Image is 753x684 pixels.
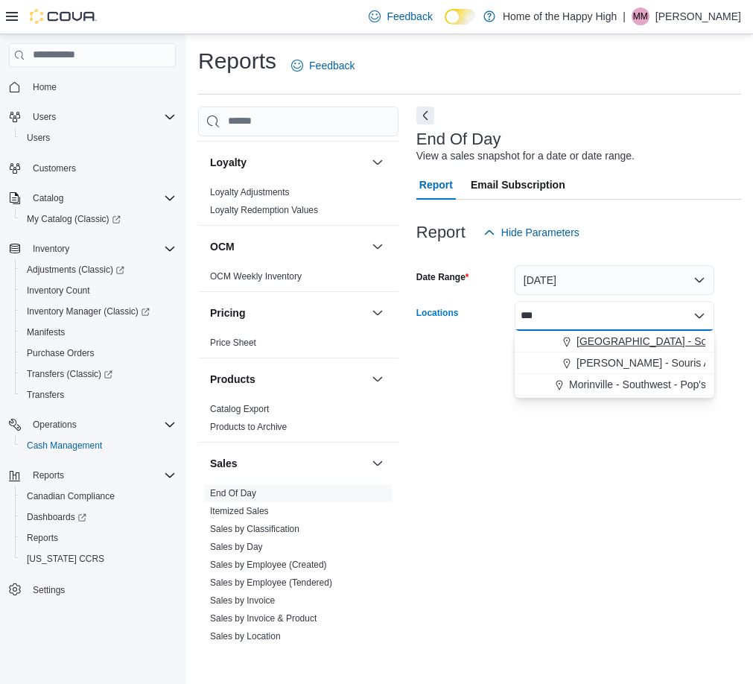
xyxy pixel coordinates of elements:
[27,490,115,502] span: Canadian Compliance
[27,347,95,359] span: Purchase Orders
[15,548,182,569] button: [US_STATE] CCRS
[210,595,275,606] a: Sales by Invoice
[27,532,58,544] span: Reports
[21,344,176,362] span: Purchase Orders
[210,523,299,535] span: Sales by Classification
[33,419,77,431] span: Operations
[210,630,281,642] span: Sales by Location
[210,456,366,471] button: Sales
[21,210,176,228] span: My Catalog (Classic)
[363,1,438,31] a: Feedback
[416,107,434,124] button: Next
[3,157,182,179] button: Customers
[210,560,327,570] a: Sales by Employee (Created)
[27,77,176,96] span: Home
[632,7,649,25] div: Matthew Masnyk
[21,303,176,320] span: Inventory Manager (Classic)
[27,108,176,126] span: Users
[27,78,63,96] a: Home
[15,209,182,229] a: My Catalog (Classic)
[15,364,182,384] a: Transfers (Classic)
[210,338,256,348] a: Price Sheet
[210,186,290,198] span: Loyalty Adjustments
[15,280,182,301] button: Inventory Count
[416,307,459,319] label: Locations
[210,505,269,517] span: Itemized Sales
[210,612,317,624] span: Sales by Invoice & Product
[15,528,182,548] button: Reports
[369,304,387,322] button: Pricing
[369,238,387,256] button: OCM
[21,487,176,505] span: Canadian Compliance
[198,46,276,76] h1: Reports
[210,456,238,471] h3: Sales
[569,377,753,392] span: Morinville - Southwest - Pop's Cannabis
[33,469,64,481] span: Reports
[419,170,453,200] span: Report
[210,305,366,320] button: Pricing
[15,301,182,322] a: Inventory Manager (Classic)
[27,553,104,565] span: [US_STATE] CCRS
[27,189,69,207] button: Catalog
[27,326,65,338] span: Manifests
[27,159,176,177] span: Customers
[198,400,398,442] div: Products
[15,127,182,148] button: Users
[21,550,176,568] span: Washington CCRS
[27,264,124,276] span: Adjustments (Classic)
[27,285,90,297] span: Inventory Count
[21,261,176,279] span: Adjustments (Classic)
[27,240,176,258] span: Inventory
[15,486,182,507] button: Canadian Compliance
[655,7,741,25] p: [PERSON_NAME]
[21,129,56,147] a: Users
[623,7,626,25] p: |
[21,261,130,279] a: Adjustments (Classic)
[21,323,71,341] a: Manifests
[633,7,648,25] span: MM
[3,578,182,600] button: Settings
[27,580,176,598] span: Settings
[3,107,182,127] button: Users
[210,488,256,498] a: End Of Day
[198,183,398,225] div: Loyalty
[210,542,263,552] a: Sales by Day
[515,265,714,295] button: [DATE]
[27,159,82,177] a: Customers
[210,421,287,433] span: Products to Archive
[369,455,387,472] button: Sales
[21,437,108,455] a: Cash Management
[21,129,176,147] span: Users
[309,58,355,73] span: Feedback
[416,148,635,164] div: View a sales snapshot for a date or date range.
[33,584,65,596] span: Settings
[21,529,176,547] span: Reports
[503,7,617,25] p: Home of the Happy High
[210,648,314,660] span: Sales by Location per Day
[210,187,290,197] a: Loyalty Adjustments
[210,205,318,215] a: Loyalty Redemption Values
[3,465,182,486] button: Reports
[33,192,63,204] span: Catalog
[210,305,245,320] h3: Pricing
[27,240,75,258] button: Inventory
[471,170,565,200] span: Email Subscription
[515,374,714,396] button: Morinville - Southwest - Pop's Cannabis
[501,225,579,240] span: Hide Parameters
[515,331,714,396] div: Choose from the following options
[210,239,366,254] button: OCM
[21,344,101,362] a: Purchase Orders
[21,487,121,505] a: Canadian Compliance
[210,271,302,282] a: OCM Weekly Inventory
[27,416,83,434] button: Operations
[21,282,176,300] span: Inventory Count
[27,440,102,452] span: Cash Management
[27,416,176,434] span: Operations
[210,270,302,282] span: OCM Weekly Inventory
[27,305,150,317] span: Inventory Manager (Classic)
[210,155,366,170] button: Loyalty
[21,282,96,300] a: Inventory Count
[27,368,112,380] span: Transfers (Classic)
[27,389,64,401] span: Transfers
[21,508,92,526] a: Dashboards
